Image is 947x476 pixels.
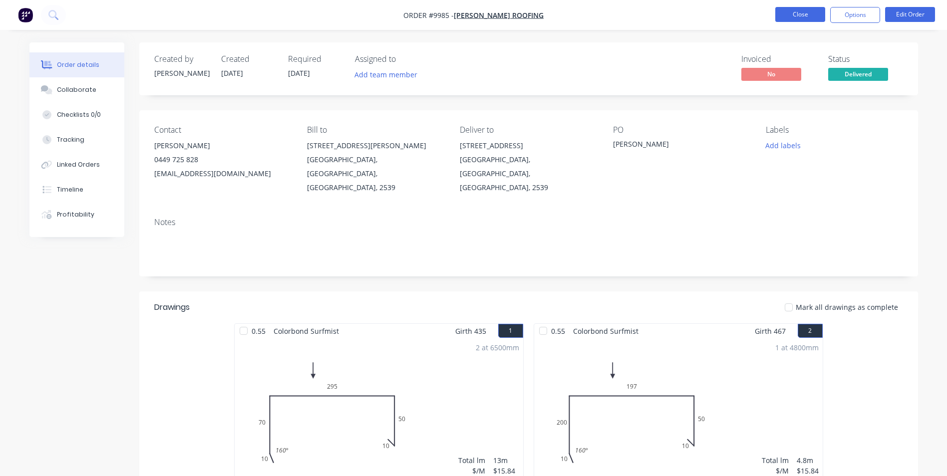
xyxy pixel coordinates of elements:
[547,324,569,338] span: 0.55
[775,7,825,22] button: Close
[458,455,485,466] div: Total lm
[762,455,789,466] div: Total lm
[885,7,935,22] button: Edit Order
[762,466,789,476] div: $/M
[29,152,124,177] button: Linked Orders
[307,125,444,135] div: Bill to
[796,302,898,312] span: Mark all drawings as complete
[307,139,444,195] div: [STREET_ADDRESS][PERSON_NAME][GEOGRAPHIC_DATA], [GEOGRAPHIC_DATA], [GEOGRAPHIC_DATA], 2539
[349,68,422,81] button: Add team member
[460,139,597,195] div: [STREET_ADDRESS][GEOGRAPHIC_DATA], [GEOGRAPHIC_DATA], [GEOGRAPHIC_DATA], 2539
[741,54,816,64] div: Invoiced
[830,7,880,23] button: Options
[828,68,888,80] span: Delivered
[221,54,276,64] div: Created
[18,7,33,22] img: Factory
[613,125,750,135] div: PO
[613,139,738,153] div: [PERSON_NAME]
[29,52,124,77] button: Order details
[741,68,801,80] span: No
[57,110,101,119] div: Checklists 0/0
[29,102,124,127] button: Checklists 0/0
[288,68,310,78] span: [DATE]
[775,342,819,353] div: 1 at 4800mm
[460,153,597,195] div: [GEOGRAPHIC_DATA], [GEOGRAPHIC_DATA], [GEOGRAPHIC_DATA], 2539
[29,202,124,227] button: Profitability
[154,125,291,135] div: Contact
[460,125,597,135] div: Deliver to
[307,153,444,195] div: [GEOGRAPHIC_DATA], [GEOGRAPHIC_DATA], [GEOGRAPHIC_DATA], 2539
[270,324,343,338] span: Colorbond Surfmist
[455,324,486,338] span: Girth 435
[154,139,291,153] div: [PERSON_NAME]
[154,68,209,78] div: [PERSON_NAME]
[498,324,523,338] button: 1
[493,466,519,476] div: $15.84
[760,139,806,152] button: Add labels
[766,125,903,135] div: Labels
[221,68,243,78] span: [DATE]
[454,10,544,20] a: [PERSON_NAME] Roofing
[355,54,455,64] div: Assigned to
[57,160,100,169] div: Linked Orders
[355,68,423,81] button: Add team member
[403,10,454,20] span: Order #9985 -
[755,324,786,338] span: Girth 467
[288,54,343,64] div: Required
[797,455,819,466] div: 4.8m
[828,68,888,83] button: Delivered
[57,60,99,69] div: Order details
[57,210,94,219] div: Profitability
[57,135,84,144] div: Tracking
[154,54,209,64] div: Created by
[493,455,519,466] div: 13m
[29,77,124,102] button: Collaborate
[797,466,819,476] div: $15.84
[569,324,642,338] span: Colorbond Surfmist
[29,177,124,202] button: Timeline
[458,466,485,476] div: $/M
[154,167,291,181] div: [EMAIL_ADDRESS][DOMAIN_NAME]
[828,54,903,64] div: Status
[460,139,597,153] div: [STREET_ADDRESS]
[154,218,903,227] div: Notes
[57,185,83,194] div: Timeline
[154,139,291,181] div: [PERSON_NAME]0449 725 828[EMAIL_ADDRESS][DOMAIN_NAME]
[29,127,124,152] button: Tracking
[307,139,444,153] div: [STREET_ADDRESS][PERSON_NAME]
[154,153,291,167] div: 0449 725 828
[57,85,96,94] div: Collaborate
[798,324,823,338] button: 2
[154,301,190,313] div: Drawings
[476,342,519,353] div: 2 at 6500mm
[248,324,270,338] span: 0.55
